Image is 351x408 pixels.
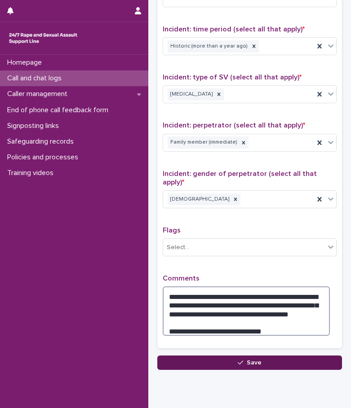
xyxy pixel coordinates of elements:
[168,88,214,101] div: [MEDICAL_DATA]
[163,26,305,33] span: Incident: time period (select all that apply)
[167,243,189,252] div: Select...
[168,193,231,206] div: [DEMOGRAPHIC_DATA]
[163,122,305,129] span: Incident: perpetrator (select all that apply)
[4,90,75,98] p: Caller management
[4,137,81,146] p: Safeguarding records
[247,360,262,366] span: Save
[4,106,116,114] p: End of phone call feedback form
[163,170,317,186] span: Incident: gender of perpetrator (select all that apply)
[4,122,66,130] p: Signposting links
[163,74,302,81] span: Incident: type of SV (select all that apply)
[168,40,249,53] div: Historic (more than a year ago)
[4,74,69,83] p: Call and chat logs
[4,169,61,177] p: Training videos
[7,29,79,47] img: rhQMoQhaT3yELyF149Cw
[168,136,239,149] div: Family member (immediate)
[4,58,49,67] p: Homepage
[163,275,200,282] span: Comments
[4,153,85,162] p: Policies and processes
[157,355,342,370] button: Save
[163,227,181,234] span: Flags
